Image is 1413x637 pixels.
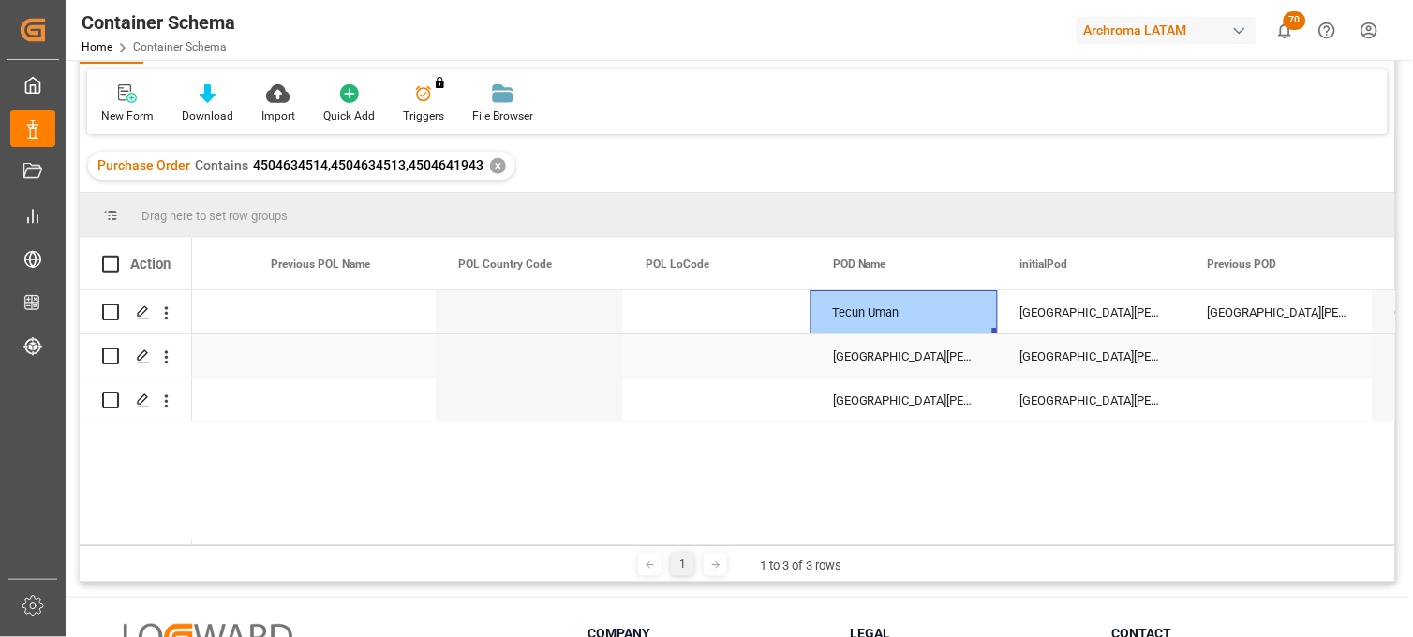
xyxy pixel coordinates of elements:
[82,8,235,37] div: Container Schema
[671,553,694,576] div: 1
[130,256,171,273] div: Action
[811,334,998,378] div: [GEOGRAPHIC_DATA][PERSON_NAME]
[1077,17,1257,44] div: Archroma LATAM
[1020,258,1068,271] span: initialPod
[1185,290,1373,333] div: [GEOGRAPHIC_DATA][PERSON_NAME]
[80,290,192,334] div: Press SPACE to select this row.
[195,157,248,172] span: Contains
[811,290,998,333] div: Tecun Uman
[760,556,841,575] div: 1 to 3 of 3 rows
[271,258,370,271] span: Previous POL Name
[833,258,886,271] span: POD Name
[490,158,506,174] div: ✕
[998,290,1185,333] div: [GEOGRAPHIC_DATA][PERSON_NAME]
[253,157,483,172] span: 4504634514,4504634513,4504641943
[323,108,375,125] div: Quick Add
[998,334,1185,378] div: [GEOGRAPHIC_DATA][PERSON_NAME]
[1077,12,1264,48] button: Archroma LATAM
[101,108,154,125] div: New Form
[646,258,709,271] span: POL LoCode
[472,108,533,125] div: File Browser
[998,378,1185,422] div: [GEOGRAPHIC_DATA][PERSON_NAME]
[261,108,295,125] div: Import
[82,40,112,53] a: Home
[1208,258,1277,271] span: Previous POD
[80,378,192,422] div: Press SPACE to select this row.
[97,157,190,172] span: Purchase Order
[1264,9,1306,52] button: show 70 new notifications
[1284,11,1306,30] span: 70
[141,209,288,223] span: Drag here to set row groups
[182,108,233,125] div: Download
[1306,9,1348,52] button: Help Center
[80,334,192,378] div: Press SPACE to select this row.
[811,378,998,422] div: [GEOGRAPHIC_DATA][PERSON_NAME]
[458,258,552,271] span: POL Country Code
